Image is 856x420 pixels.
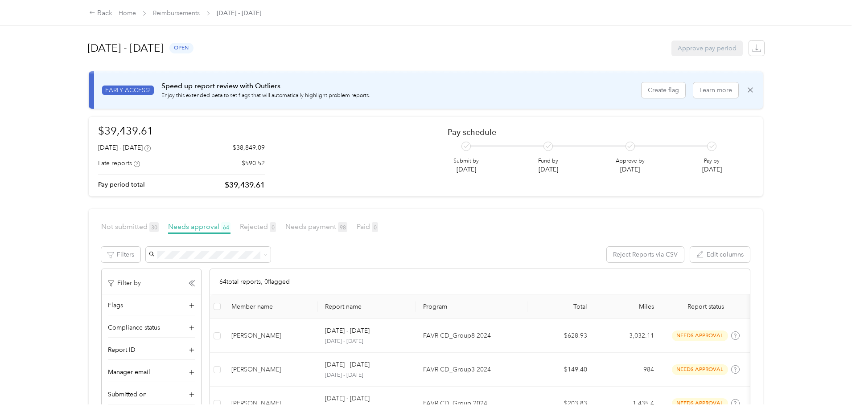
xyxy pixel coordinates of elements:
[108,367,150,377] span: Manager email
[616,157,645,165] p: Approve by
[231,399,311,408] div: [PERSON_NAME]
[101,222,159,231] span: Not submitted
[217,8,261,18] span: [DATE] - [DATE]
[221,222,230,232] span: 64
[535,303,587,310] div: Total
[101,247,140,262] button: Filters
[642,82,685,98] button: Create flag
[538,165,558,174] p: [DATE]
[270,222,276,232] span: 0
[527,353,594,387] td: $149.40
[161,92,370,100] p: Enjoy this extended beta to set flags that will automatically highlight problem reports.
[806,370,856,420] iframe: Everlance-gr Chat Button Frame
[233,143,265,152] p: $38,849.09
[318,294,416,319] th: Report name
[325,394,370,404] p: [DATE] - [DATE]
[98,180,145,189] p: Pay period total
[690,247,750,262] button: Edit columns
[225,179,265,191] p: $39,439.61
[210,269,750,294] div: 64 total reports, 0 flagged
[693,82,738,98] button: Learn more
[119,9,136,17] a: Home
[594,319,661,353] td: 3,032.11
[149,222,159,232] span: 30
[594,353,661,387] td: 984
[325,326,370,336] p: [DATE] - [DATE]
[231,365,311,375] div: [PERSON_NAME]
[448,127,738,137] h2: Pay schedule
[702,157,722,165] p: Pay by
[242,159,265,168] p: $590.52
[453,157,479,165] p: Submit by
[423,399,520,408] p: FAVR CD_Group 2024
[416,319,527,353] td: FAVR CD_Group8 2024
[240,222,276,231] span: Rejected
[325,371,409,379] p: [DATE] - [DATE]
[672,398,728,408] span: needs approval
[89,8,112,19] div: Back
[108,323,160,332] span: Compliance status
[285,222,347,231] span: Needs payment
[607,247,684,262] button: Reject Reports via CSV
[616,165,645,174] p: [DATE]
[453,165,479,174] p: [DATE]
[357,222,378,231] span: Paid
[231,331,311,341] div: [PERSON_NAME]
[102,86,154,95] span: EARLY ACCESS!
[168,222,230,231] span: Needs approval
[423,331,520,341] p: FAVR CD_Group8 2024
[108,278,141,288] p: Filter by
[224,294,318,319] th: Member name
[672,330,728,341] span: needs approval
[416,353,527,387] td: FAVR CD_Group3 2024
[668,303,743,310] span: Report status
[702,165,722,174] p: [DATE]
[108,390,147,399] span: Submitted on
[338,222,347,232] span: 98
[538,157,558,165] p: Fund by
[527,319,594,353] td: $628.93
[416,294,527,319] th: Program
[98,159,140,168] div: Late reports
[423,365,520,375] p: FAVR CD_Group3 2024
[87,37,163,59] h1: [DATE] - [DATE]
[153,9,200,17] a: Reimbursements
[161,81,370,92] p: Speed up report review with Outliers
[325,338,409,346] p: [DATE] - [DATE]
[169,43,193,53] span: open
[601,303,654,310] div: Miles
[108,345,136,355] span: Report ID
[108,301,123,310] span: Flags
[672,364,728,375] span: needs approval
[98,123,265,139] h1: $39,439.61
[372,222,378,232] span: 0
[98,143,151,152] div: [DATE] - [DATE]
[231,303,311,310] div: Member name
[325,360,370,370] p: [DATE] - [DATE]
